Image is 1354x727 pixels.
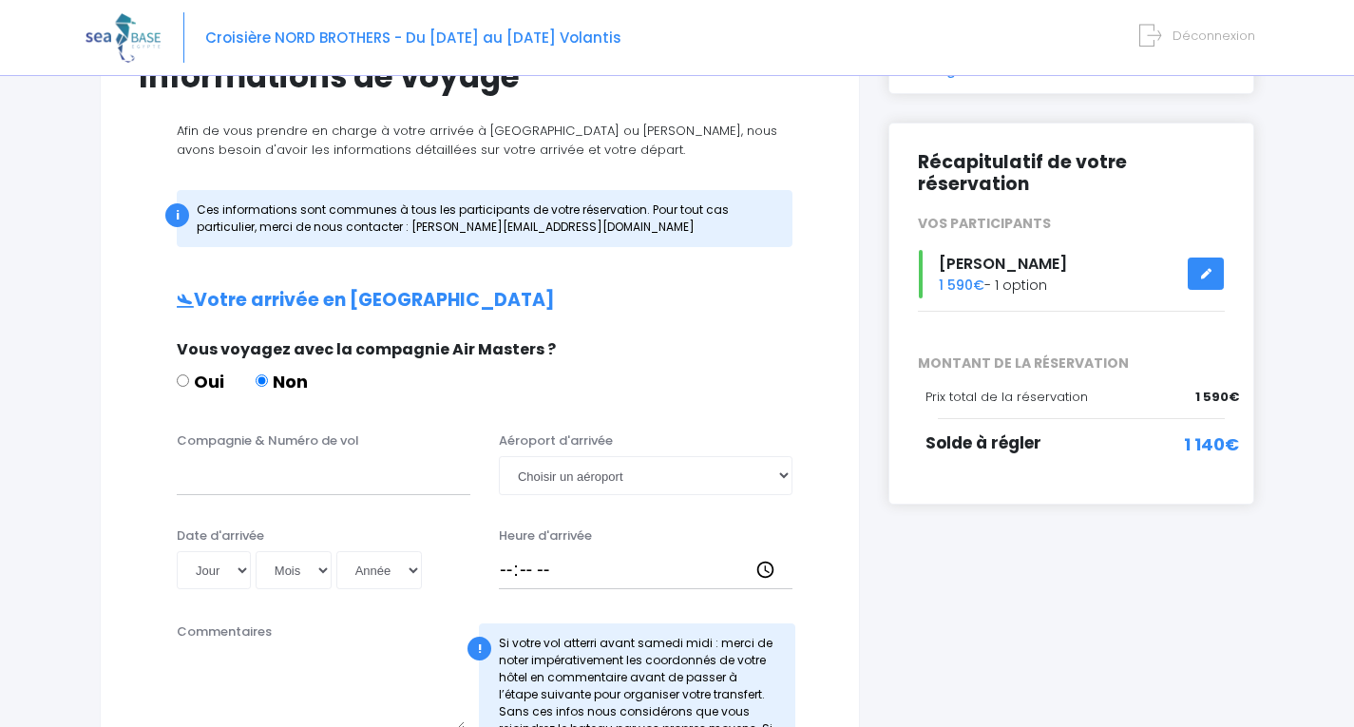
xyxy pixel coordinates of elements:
[177,374,189,387] input: Oui
[918,152,1225,196] h2: Récapitulatif de votre réservation
[139,290,821,312] h2: Votre arrivée en [GEOGRAPHIC_DATA]
[177,622,272,641] label: Commentaires
[177,190,792,247] div: Ces informations sont communes à tous les participants de votre réservation. Pour tout cas partic...
[499,431,613,450] label: Aéroport d'arrivée
[1184,431,1239,457] span: 1 140€
[1195,388,1239,407] span: 1 590€
[165,203,189,227] div: i
[139,122,821,159] p: Afin de vous prendre en charge à votre arrivée à [GEOGRAPHIC_DATA] ou [PERSON_NAME], nous avons b...
[177,526,264,545] label: Date d'arrivée
[177,431,359,450] label: Compagnie & Numéro de vol
[925,388,1088,406] span: Prix total de la réservation
[925,431,1041,454] span: Solde à régler
[904,214,1239,234] div: VOS PARTICIPANTS
[939,253,1067,275] span: [PERSON_NAME]
[939,276,984,295] span: 1 590€
[467,637,491,660] div: !
[177,369,224,394] label: Oui
[139,58,821,95] h1: Informations de voyage
[256,369,308,394] label: Non
[256,374,268,387] input: Non
[1173,27,1255,45] span: Déconnexion
[499,526,592,545] label: Heure d'arrivée
[904,250,1239,298] div: - 1 option
[205,28,621,48] span: Croisière NORD BROTHERS - Du [DATE] au [DATE] Volantis
[177,338,556,360] span: Vous voyagez avec la compagnie Air Masters ?
[904,354,1239,373] span: MONTANT DE LA RÉSERVATION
